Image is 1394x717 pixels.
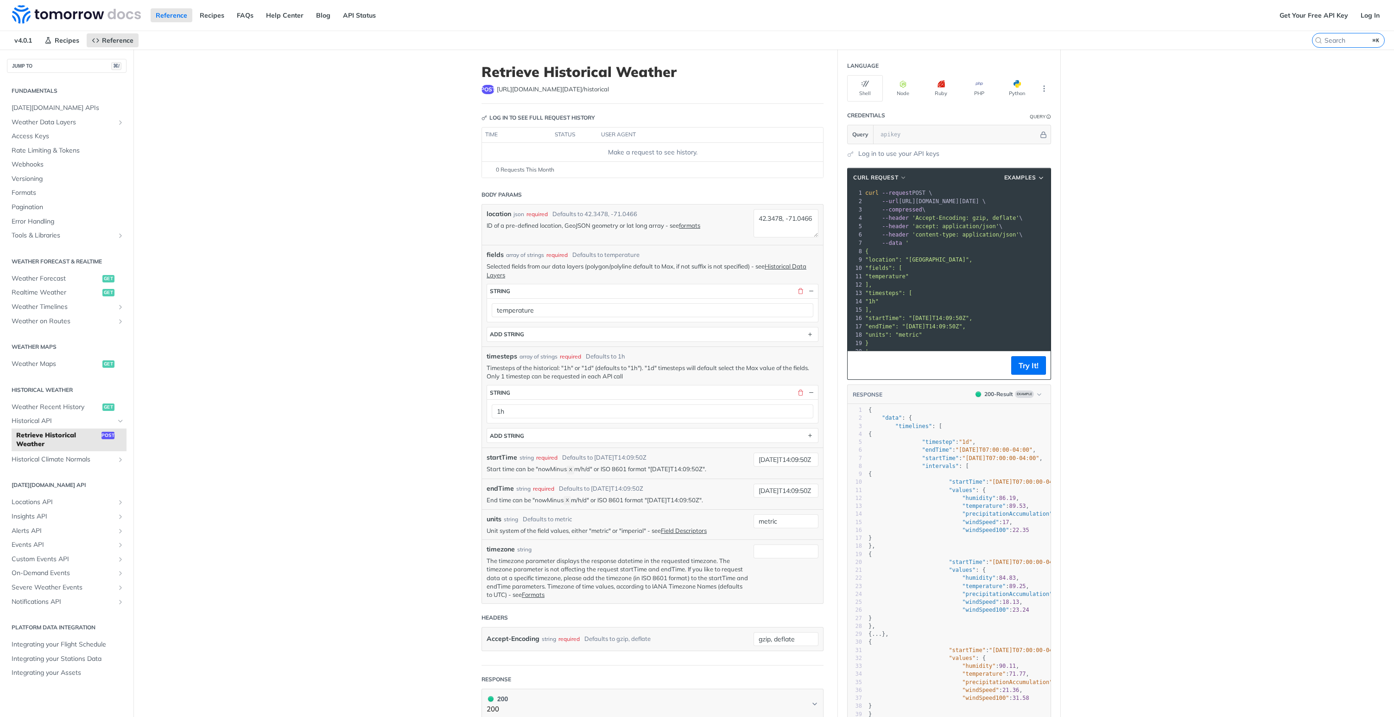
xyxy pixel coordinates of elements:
span: : , [868,519,1013,525]
span: "location": "[GEOGRAPHIC_DATA]", [865,256,972,263]
button: Delete [796,388,805,397]
a: Historical Data Layers [487,262,806,278]
span: "temperature" [962,503,1006,509]
button: Show subpages for Insights API [117,513,124,520]
div: array of strings [506,251,544,259]
a: Rate Limiting & Tokens [7,144,127,158]
div: 4 [848,214,863,222]
div: string [490,389,510,396]
div: ADD string [490,432,524,439]
a: Insights APIShow subpages for Insights API [7,510,127,524]
div: Credentials [847,111,885,120]
div: 17 [848,322,863,331]
a: Locations APIShow subpages for Locations API [7,495,127,509]
a: Alerts APIShow subpages for Alerts API [7,524,127,538]
span: { [868,431,872,437]
button: Show subpages for Events API [117,541,124,549]
span: On-Demand Events [12,569,114,578]
button: Show subpages for On-Demand Events [117,570,124,577]
button: cURL Request [850,173,910,182]
span: Weather Maps [12,359,100,369]
button: Query [848,125,874,144]
span: Weather Forecast [12,274,100,283]
span: Pagination [12,203,124,212]
div: 6 [848,446,862,454]
h2: Historical Weather [7,386,127,394]
div: Defaults to metric [523,515,572,524]
span: Access Keys [12,132,124,141]
span: Weather Timelines [12,302,114,312]
a: Recipes [195,8,229,22]
button: ADD string [487,327,818,341]
span: Webhooks [12,160,124,169]
span: Integrating your Assets [12,668,124,678]
h2: [DATE][DOMAIN_NAME] API [7,481,127,489]
div: 11 [848,487,862,494]
button: Show subpages for Tools & Libraries [117,232,124,239]
a: Access Keys [7,129,127,143]
h2: Fundamentals [7,87,127,95]
span: Query [852,130,868,139]
div: Defaults to [DATE]T14:09:50Z [562,453,646,462]
div: 10 [848,264,863,272]
span: "1h" [865,298,879,305]
kbd: ⌘K [1370,36,1382,45]
div: 14 [848,510,862,518]
span: : , [868,495,1019,501]
span: "1d" [959,439,972,445]
svg: Key [482,115,487,121]
a: Weather on RoutesShow subpages for Weather on Routes [7,314,127,328]
span: "data" [882,415,902,421]
label: timezone [487,544,515,554]
div: 1 [848,189,863,197]
span: { [865,248,868,255]
div: Defaults to [DATE]T14:09:50Z [559,484,643,493]
span: : , [868,503,1029,509]
a: Severe Weather EventsShow subpages for Severe Weather Events [7,581,127,595]
button: Shell [847,75,883,102]
span: 'content-type: application/json' [912,231,1019,238]
label: endTime [487,484,514,493]
button: Show subpages for Severe Weather Events [117,584,124,591]
a: Integrating your Stations Data [7,652,127,666]
button: string [487,385,818,399]
span: Custom Events API [12,555,114,564]
a: [DATE][DOMAIN_NAME] APIs [7,101,127,115]
div: 15 [848,519,862,526]
span: Integrating your Stations Data [12,654,124,664]
div: 3 [848,205,863,214]
div: 200 [487,694,508,704]
a: Realtime Weatherget [7,286,127,300]
span: --header [882,223,909,230]
span: { [868,407,872,413]
span: Notifications API [12,597,114,607]
button: JUMP TO⌘/ [7,59,127,73]
span: : [868,527,1029,533]
p: Unit system of the field values, either "metric" or "imperial" - see [487,526,749,535]
label: location [487,209,511,219]
div: Log in to see full request history [482,114,595,122]
span: ' [865,348,868,355]
button: Hide [1039,130,1048,139]
button: Examples [1001,173,1048,182]
button: More Languages [1037,82,1051,96]
span: ⌘/ [111,62,121,70]
span: Events API [12,540,114,550]
span: ], [865,282,872,288]
img: Tomorrow.io Weather API Docs [12,5,141,24]
a: Weather Mapsget [7,357,127,371]
button: Show subpages for Weather on Routes [117,318,124,325]
div: required [533,485,554,493]
div: string [520,454,534,462]
div: 200 - Result [984,390,1013,398]
span: { [868,471,872,477]
span: : , [868,439,976,445]
a: Formats [522,591,545,598]
div: required [536,454,558,462]
button: Show subpages for Historical Climate Normals [117,456,124,463]
span: --header [882,231,909,238]
button: Hide subpages for Historical API [117,417,124,425]
a: Log In [1356,8,1385,22]
input: apikey [876,125,1039,144]
span: "timestep" [922,439,956,445]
